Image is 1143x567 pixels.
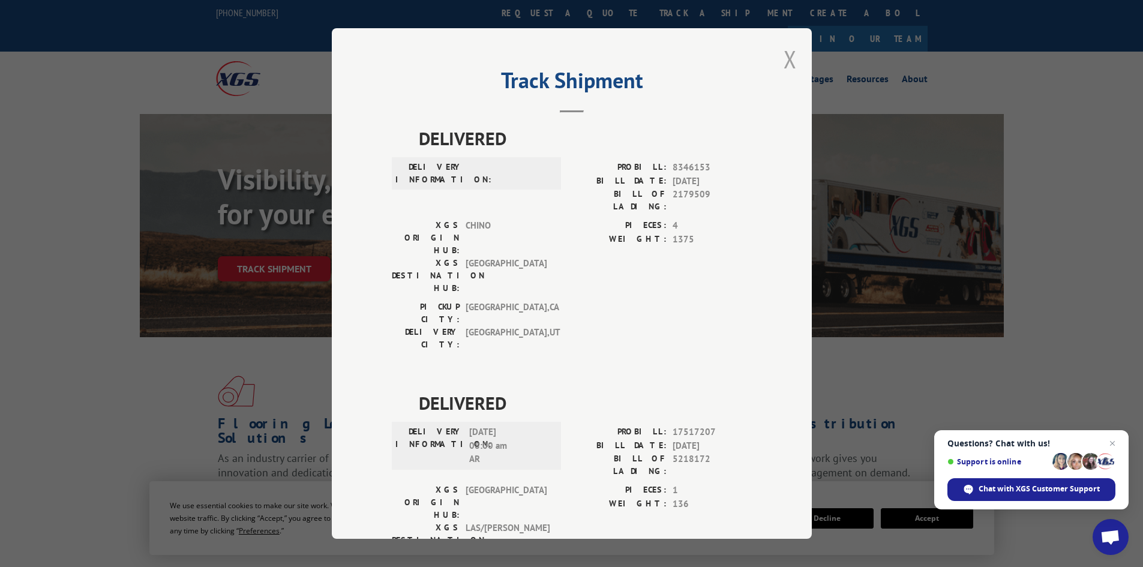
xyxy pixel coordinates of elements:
span: DELIVERED [419,125,752,152]
label: BILL OF LADING: [572,188,667,213]
span: [DATE] 08:00 am AR [469,425,550,466]
span: Support is online [947,457,1048,466]
span: [GEOGRAPHIC_DATA] [466,257,547,295]
span: 4 [673,219,752,233]
label: BILL DATE: [572,439,667,453]
span: [GEOGRAPHIC_DATA] , CA [466,301,547,326]
label: DELIVERY CITY: [392,326,460,351]
span: [DATE] [673,439,752,453]
span: 2179509 [673,188,752,213]
label: XGS DESTINATION HUB: [392,521,460,559]
label: PICKUP CITY: [392,301,460,326]
div: Open chat [1093,519,1129,555]
span: 136 [673,497,752,511]
label: PROBILL: [572,161,667,175]
span: 1375 [673,233,752,247]
label: PIECES: [572,484,667,497]
span: LAS/[PERSON_NAME] [466,521,547,559]
label: DELIVERY INFORMATION: [395,425,463,466]
label: BILL OF LADING: [572,452,667,478]
label: BILL DATE: [572,175,667,188]
span: DELIVERED [419,389,752,416]
span: Close chat [1105,436,1120,451]
span: [GEOGRAPHIC_DATA] [466,484,547,521]
label: WEIGHT: [572,233,667,247]
span: 1 [673,484,752,497]
button: Close modal [784,43,797,75]
div: Chat with XGS Customer Support [947,478,1115,501]
span: CHINO [466,219,547,257]
span: Chat with XGS Customer Support [979,484,1100,494]
span: 8346153 [673,161,752,175]
label: XGS ORIGIN HUB: [392,484,460,521]
label: WEIGHT: [572,497,667,511]
h2: Track Shipment [392,72,752,95]
span: Questions? Chat with us! [947,439,1115,448]
span: [DATE] [673,175,752,188]
span: [GEOGRAPHIC_DATA] , UT [466,326,547,351]
span: 5218172 [673,452,752,478]
label: PIECES: [572,219,667,233]
label: XGS DESTINATION HUB: [392,257,460,295]
label: PROBILL: [572,425,667,439]
label: DELIVERY INFORMATION: [395,161,463,186]
label: XGS ORIGIN HUB: [392,219,460,257]
span: 17517207 [673,425,752,439]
